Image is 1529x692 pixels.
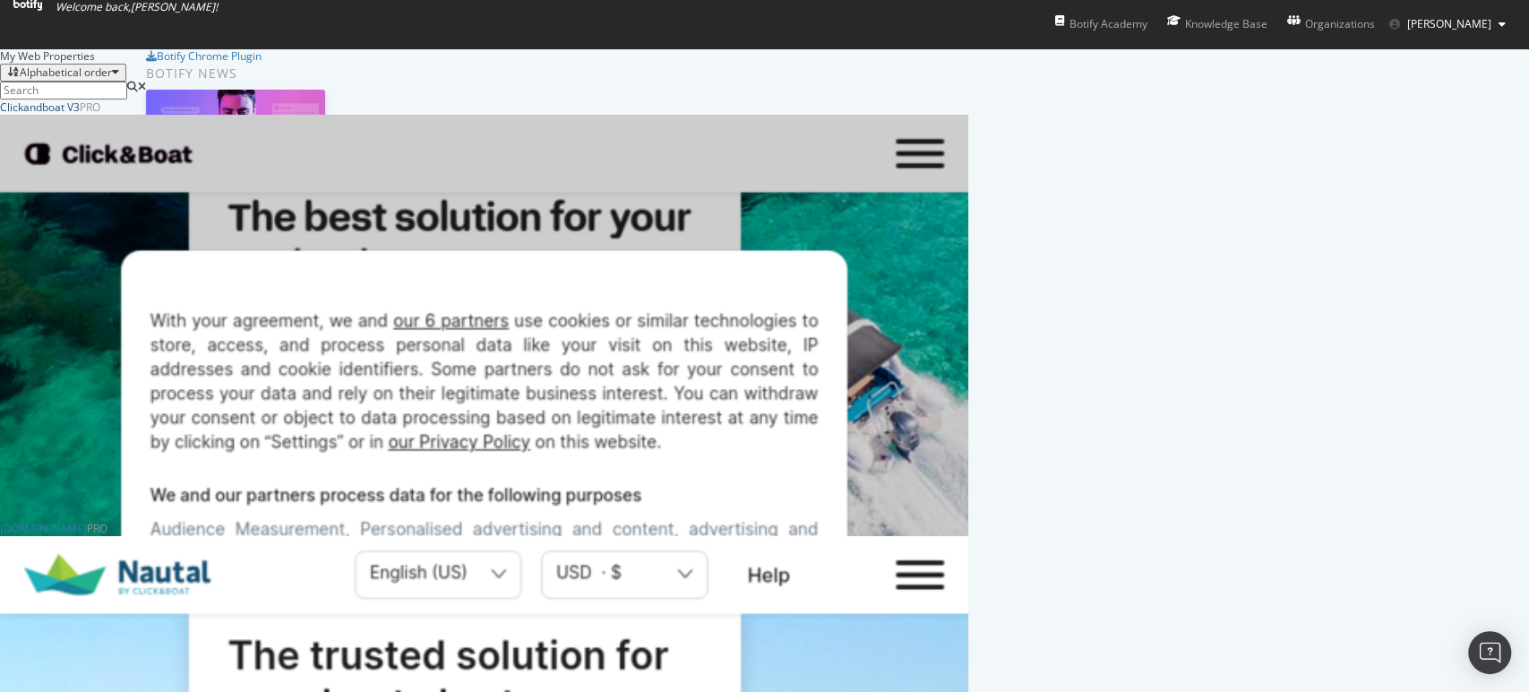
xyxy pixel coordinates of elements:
[157,48,262,64] div: Botify Chrome Plugin
[20,66,112,79] div: Alphabetical order
[1287,15,1375,33] div: Organizations
[146,90,325,184] img: How to Prioritize and Accelerate Technical SEO with Botify Assist
[1375,10,1520,39] button: [PERSON_NAME]
[146,48,262,64] a: Botify Chrome Plugin
[1407,16,1491,31] span: Ilona Kazakova
[87,521,107,536] div: Pro
[1167,15,1267,33] div: Knowledge Base
[80,99,100,115] div: Pro
[1468,631,1511,674] div: Open Intercom Messenger
[146,64,557,83] div: Botify news
[1055,15,1147,33] div: Botify Academy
